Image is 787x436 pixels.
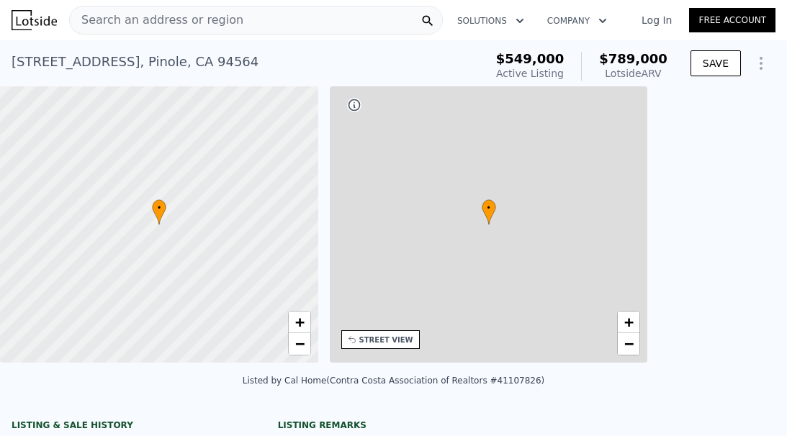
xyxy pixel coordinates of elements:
span: • [152,201,166,214]
button: Show Options [747,49,775,78]
button: Company [536,8,619,34]
a: Zoom in [289,312,310,333]
div: Listing remarks [278,419,510,431]
a: Zoom out [618,333,639,355]
span: Active Listing [496,68,564,79]
div: [STREET_ADDRESS] , Pinole , CA 94564 [12,52,258,72]
a: Log In [624,13,689,27]
span: + [294,313,304,331]
div: • [482,199,496,224]
span: − [624,335,634,353]
a: Free Account [689,8,775,32]
div: Listed by Cal Home (Contra Costa Association of Realtors #41107826) [243,376,545,386]
a: Zoom in [618,312,639,333]
button: Solutions [446,8,536,34]
a: Zoom out [289,333,310,355]
span: $789,000 [599,51,667,66]
span: • [482,201,496,214]
span: + [624,313,634,331]
div: • [152,199,166,224]
div: STREET VIEW [359,335,413,345]
span: $549,000 [496,51,565,66]
button: SAVE [691,50,741,76]
div: Lotside ARV [599,66,667,81]
span: Search an address or region [70,12,243,29]
img: Lotside [12,10,57,30]
span: − [294,335,304,353]
div: LISTING & SALE HISTORY [12,419,243,434]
